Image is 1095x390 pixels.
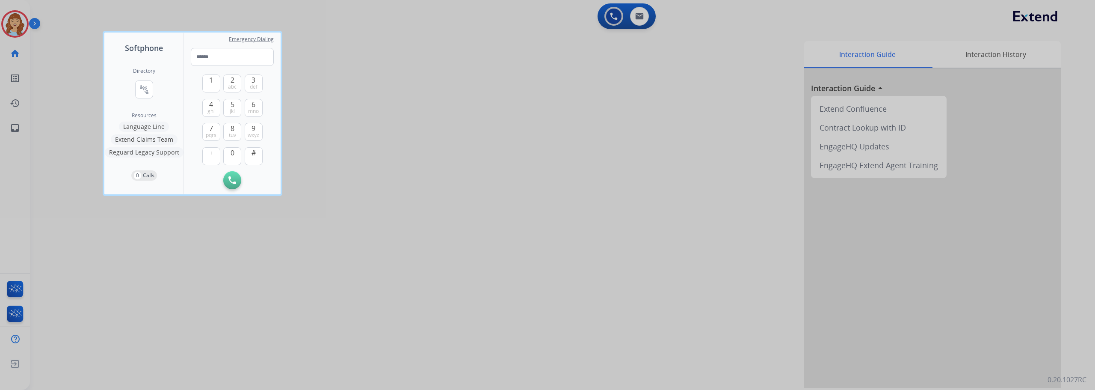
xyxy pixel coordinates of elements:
span: 9 [252,123,255,134]
span: 1 [209,75,213,85]
span: Resources [132,112,157,119]
span: tuv [229,132,236,139]
span: + [209,148,213,158]
button: 6mno [245,99,263,117]
span: def [250,83,257,90]
h2: Directory [133,68,155,74]
button: Language Line [119,122,169,132]
span: jkl [230,108,235,115]
span: Emergency Dialing [229,36,274,43]
button: 0Calls [131,170,157,181]
p: Calls [143,172,154,179]
button: 9wxyz [245,123,263,141]
button: 1 [202,74,220,92]
p: 0 [134,172,141,179]
span: 7 [209,123,213,134]
button: Extend Claims Team [111,134,178,145]
span: 6 [252,99,255,110]
img: call-button [228,176,236,184]
span: ghi [207,108,215,115]
button: + [202,147,220,165]
span: 0 [231,148,234,158]
button: 5jkl [223,99,241,117]
button: # [245,147,263,165]
button: 2abc [223,74,241,92]
span: wxyz [248,132,259,139]
button: 3def [245,74,263,92]
mat-icon: connect_without_contact [139,84,149,95]
span: 8 [231,123,234,134]
span: 5 [231,99,234,110]
span: 4 [209,99,213,110]
span: abc [228,83,237,90]
button: Reguard Legacy Support [105,147,183,158]
p: 0.20.1027RC [1048,375,1086,385]
span: mno [248,108,259,115]
button: 7pqrs [202,123,220,141]
span: # [252,148,256,158]
span: 2 [231,75,234,85]
span: 3 [252,75,255,85]
button: 8tuv [223,123,241,141]
span: Softphone [125,42,163,54]
button: 0 [223,147,241,165]
span: pqrs [206,132,216,139]
button: 4ghi [202,99,220,117]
